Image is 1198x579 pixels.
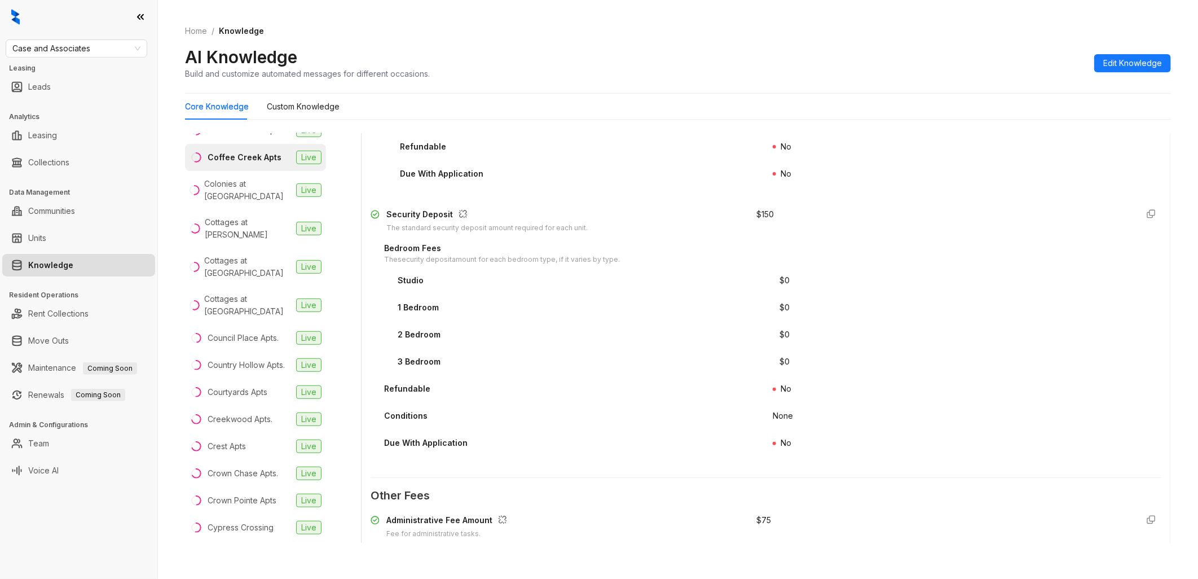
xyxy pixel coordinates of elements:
[28,151,69,174] a: Collections
[208,467,278,480] div: Crown Chase Apts.
[28,200,75,222] a: Communities
[296,358,321,372] span: Live
[296,521,321,534] span: Live
[208,386,267,398] div: Courtyards Apts
[28,384,125,406] a: RenewalsComing Soon
[384,242,620,255] div: Bedroom Fees
[398,301,439,314] div: 1 Bedroom
[208,440,246,453] div: Crest Apts
[204,178,292,203] div: Colonies at [GEOGRAPHIC_DATA]
[2,330,155,352] li: Move Outs
[1103,57,1162,69] span: Edit Knowledge
[205,216,292,241] div: Cottages at [PERSON_NAME]
[384,383,430,395] div: Refundable
[756,514,771,527] div: $ 75
[296,385,321,399] span: Live
[296,331,321,345] span: Live
[11,9,20,25] img: logo
[296,183,321,197] span: Live
[386,529,512,539] div: Fee for administrative tasks.
[384,255,620,265] div: The security deposit amount for each bedroom type, if it varies by type.
[781,438,791,448] span: No
[2,459,155,482] li: Voice AI
[28,459,59,482] a: Voice AI
[1094,54,1171,72] button: Edit Knowledge
[83,362,137,375] span: Coming Soon
[2,151,155,174] li: Collections
[2,200,155,222] li: Communities
[9,290,157,300] h3: Resident Operations
[384,437,468,449] div: Due With Application
[2,384,155,406] li: Renewals
[781,142,791,151] span: No
[400,168,483,180] div: Due With Application
[28,254,73,277] a: Knowledge
[12,40,140,57] span: Case and Associates
[219,26,264,36] span: Knowledge
[779,274,790,287] div: $ 0
[28,227,46,249] a: Units
[208,494,276,507] div: Crown Pointe Apts
[208,521,274,534] div: Cypress Crossing
[185,46,297,68] h2: AI Knowledge
[296,222,321,235] span: Live
[28,76,51,98] a: Leads
[2,357,155,379] li: Maintenance
[398,274,424,287] div: Studio
[9,187,157,198] h3: Data Management
[296,467,321,480] span: Live
[185,68,430,80] div: Build and customize automated messages for different occasions.
[384,410,428,422] div: Conditions
[2,227,155,249] li: Units
[204,293,292,318] div: Cottages at [GEOGRAPHIC_DATA]
[386,514,512,529] div: Administrative Fee Amount
[71,389,125,401] span: Coming Soon
[296,260,321,274] span: Live
[9,63,157,73] h3: Leasing
[208,413,272,426] div: Creekwood Apts.
[204,255,292,279] div: Cottages at [GEOGRAPHIC_DATA]
[28,302,89,325] a: Rent Collections
[386,223,588,234] div: The standard security deposit amount required for each unit.
[183,25,209,37] a: Home
[2,302,155,325] li: Rent Collections
[773,410,793,422] div: None
[756,208,774,221] div: $ 150
[779,301,790,314] div: $ 0
[208,151,281,164] div: Coffee Creek Apts
[781,169,791,178] span: No
[779,356,790,368] div: $ 0
[386,208,588,223] div: Security Deposit
[28,124,57,147] a: Leasing
[296,413,321,426] span: Live
[398,356,441,368] div: 3 Bedroom
[28,330,69,352] a: Move Outs
[2,124,155,147] li: Leasing
[9,112,157,122] h3: Analytics
[2,76,155,98] li: Leads
[208,359,285,371] div: Country Hollow Apts.
[296,440,321,453] span: Live
[296,494,321,507] span: Live
[212,25,214,37] li: /
[28,432,49,455] a: Team
[9,420,157,430] h3: Admin & Configurations
[2,254,155,277] li: Knowledge
[2,432,155,455] li: Team
[781,384,791,393] span: No
[400,141,446,153] div: Refundable
[371,487,1161,505] span: Other Fees
[296,299,321,312] span: Live
[296,151,321,164] span: Live
[779,328,790,341] div: $ 0
[398,328,441,341] div: 2 Bedroom
[185,100,249,113] div: Core Knowledge
[267,100,340,113] div: Custom Knowledge
[208,332,279,344] div: Council Place Apts.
